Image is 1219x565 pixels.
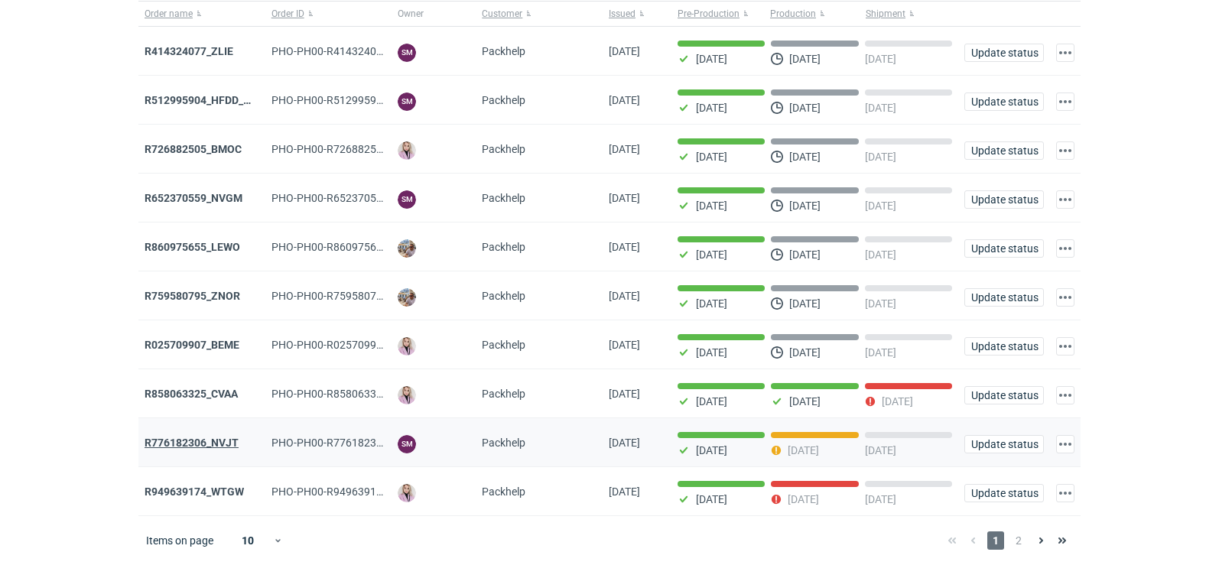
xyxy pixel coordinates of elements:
[788,444,819,456] p: [DATE]
[1056,337,1074,356] button: Actions
[964,484,1044,502] button: Update status
[145,437,239,449] a: R776182306_NVJT
[271,143,424,155] span: PHO-PH00-R726882505_BMOC
[482,388,525,400] span: Packhelp
[1056,239,1074,258] button: Actions
[789,248,821,261] p: [DATE]
[482,485,525,498] span: Packhelp
[138,2,265,26] button: Order name
[1056,141,1074,160] button: Actions
[145,485,244,498] a: R949639174_WTGW
[482,45,525,57] span: Packhelp
[1056,93,1074,111] button: Actions
[770,8,816,20] span: Production
[863,2,958,26] button: Shipment
[964,141,1044,160] button: Update status
[696,102,727,114] p: [DATE]
[145,45,233,57] a: R414324077_ZLIE
[609,388,640,400] span: 12/08/2025
[1056,386,1074,404] button: Actions
[145,8,193,20] span: Order name
[789,297,821,310] p: [DATE]
[482,241,525,253] span: Packhelp
[145,241,240,253] a: R860975655_LEWO
[482,8,522,20] span: Customer
[1056,435,1074,453] button: Actions
[609,45,640,57] span: 26/08/2025
[866,8,905,20] span: Shipment
[398,337,416,356] img: Klaudia Wiśniewska
[964,93,1044,111] button: Update status
[789,200,821,212] p: [DATE]
[398,190,416,209] figcaption: SM
[696,395,727,408] p: [DATE]
[678,8,740,20] span: Pre-Production
[789,151,821,163] p: [DATE]
[398,484,416,502] img: Klaudia Wiśniewska
[271,437,420,449] span: PHO-PH00-R776182306_NVJT
[271,241,422,253] span: PHO-PH00-R860975655_LEWO
[271,485,425,498] span: PHO-PH00-R949639174_WTGW
[971,243,1037,254] span: Update status
[789,102,821,114] p: [DATE]
[971,390,1037,401] span: Update status
[265,2,392,26] button: Order ID
[964,190,1044,209] button: Update status
[971,145,1037,156] span: Update status
[788,493,819,505] p: [DATE]
[609,437,640,449] span: 11/08/2025
[398,435,416,453] figcaption: SM
[671,2,767,26] button: Pre-Production
[964,435,1044,453] button: Update status
[971,341,1037,352] span: Update status
[271,45,414,57] span: PHO-PH00-R414324077_ZLIE
[609,485,640,498] span: 08/08/2025
[146,533,213,548] span: Items on page
[865,493,896,505] p: [DATE]
[696,151,727,163] p: [DATE]
[398,288,416,307] img: Michał Palasek
[482,437,525,449] span: Packhelp
[696,346,727,359] p: [DATE]
[964,337,1044,356] button: Update status
[1056,190,1074,209] button: Actions
[865,151,896,163] p: [DATE]
[482,192,525,204] span: Packhelp
[696,248,727,261] p: [DATE]
[145,290,240,302] a: R759580795_ZNOR
[865,346,896,359] p: [DATE]
[609,290,640,302] span: 21/08/2025
[865,297,896,310] p: [DATE]
[1056,484,1074,502] button: Actions
[696,297,727,310] p: [DATE]
[609,241,640,253] span: 22/08/2025
[145,143,242,155] strong: R726882505_BMOC
[609,192,640,204] span: 22/08/2025
[964,44,1044,62] button: Update status
[398,239,416,258] img: Michał Palasek
[145,192,242,204] a: R652370559_NVGM
[271,339,421,351] span: PHO-PH00-R025709907_BEME
[145,339,239,351] a: R025709907_BEME
[603,2,671,26] button: Issued
[398,8,424,20] span: Owner
[482,339,525,351] span: Packhelp
[971,47,1037,58] span: Update status
[789,346,821,359] p: [DATE]
[971,96,1037,107] span: Update status
[865,200,896,212] p: [DATE]
[271,388,420,400] span: PHO-PH00-R858063325_CVAA
[398,44,416,62] figcaption: SM
[609,94,640,106] span: 25/08/2025
[482,94,525,106] span: Packhelp
[865,53,896,65] p: [DATE]
[145,94,275,106] a: R512995904_HFDD_MOOR
[271,192,424,204] span: PHO-PH00-R652370559_NVGM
